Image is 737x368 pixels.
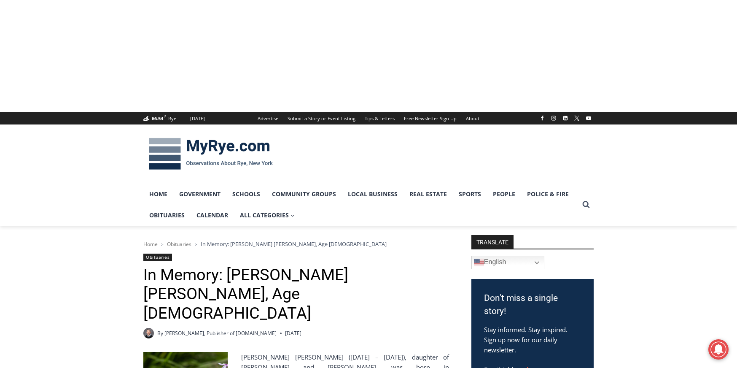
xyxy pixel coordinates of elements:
a: About [461,112,484,124]
span: In Memory: [PERSON_NAME] [PERSON_NAME], Age [DEMOGRAPHIC_DATA] [201,240,387,248]
span: > [195,241,197,247]
a: Obituaries [143,254,172,261]
strong: TRANSLATE [471,235,514,249]
a: Advertise [253,112,283,124]
a: All Categories [234,205,301,226]
span: By [157,329,163,337]
a: Home [143,241,158,248]
a: Sports [453,184,487,205]
a: Author image [143,328,154,338]
a: Facebook [537,113,547,123]
span: > [161,241,164,247]
a: Submit a Story or Event Listing [283,112,360,124]
a: Real Estate [403,184,453,205]
a: Free Newsletter Sign Up [399,112,461,124]
a: YouTube [584,113,594,123]
button: View Search Form [578,197,594,212]
div: Rye [168,115,176,122]
span: 66.54 [152,115,163,122]
span: F [164,114,166,119]
a: Home [143,184,173,205]
h3: Don't miss a single story! [484,292,581,318]
img: en [474,257,484,268]
a: X [572,113,582,123]
a: Linkedin [560,113,570,123]
a: [PERSON_NAME], Publisher of [DOMAIN_NAME] [164,330,277,337]
a: Tips & Letters [360,112,399,124]
a: Schools [226,184,266,205]
p: Stay informed. Stay inspired. Sign up now for our daily newsletter. [484,325,581,355]
div: [DATE] [190,115,205,122]
nav: Primary Navigation [143,184,578,226]
a: Local Business [342,184,403,205]
a: Community Groups [266,184,342,205]
a: People [487,184,521,205]
nav: Breadcrumbs [143,240,449,248]
time: [DATE] [285,329,301,337]
a: Government [173,184,226,205]
nav: Secondary Navigation [253,112,484,124]
a: English [471,256,544,269]
a: Obituaries [143,205,191,226]
h1: In Memory: [PERSON_NAME] [PERSON_NAME], Age [DEMOGRAPHIC_DATA] [143,265,449,323]
a: Police & Fire [521,184,575,205]
a: Instagram [549,113,559,123]
a: Obituaries [167,241,191,248]
img: MyRye.com [143,132,278,176]
span: All Categories [240,211,295,220]
a: Calendar [191,205,234,226]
